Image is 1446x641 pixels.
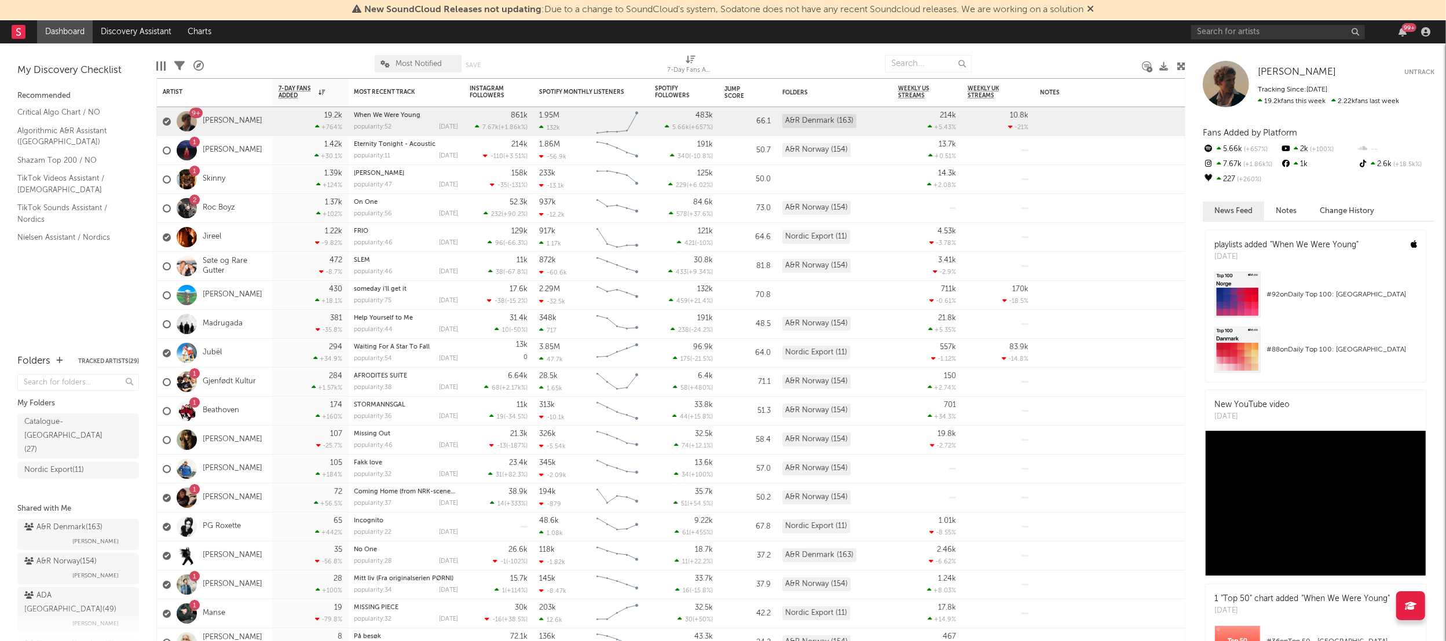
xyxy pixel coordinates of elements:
[1203,202,1264,221] button: News Feed
[354,298,391,304] div: popularity: 75
[496,269,503,276] span: 38
[174,49,185,83] div: Filters
[782,346,850,360] div: Nordic Export (11)
[693,343,713,351] div: 96.9k
[354,228,368,235] a: FRIO
[203,116,262,126] a: [PERSON_NAME]
[490,181,528,189] div: ( )
[72,534,119,548] span: [PERSON_NAME]
[670,152,713,160] div: ( )
[354,633,381,640] a: På besøk
[691,327,711,334] span: -24.2 %
[439,153,458,159] div: [DATE]
[724,144,771,157] div: 50.7
[354,141,435,148] a: Eternity Tonight - Acoustic
[1242,162,1272,168] span: +1.86k %
[354,344,458,350] div: Waiting For A Star To Fall
[1308,146,1334,153] span: +100 %
[539,240,561,247] div: 1.17k
[439,240,458,246] div: [DATE]
[17,172,127,196] a: TikTok Videos Assistant / [DEMOGRAPHIC_DATA]
[591,165,643,194] svg: Chart title
[668,49,714,83] div: 7-Day Fans Added (7-Day Fans Added)
[940,343,956,351] div: 557k
[673,355,713,362] div: ( )
[156,49,166,83] div: Edit Columns
[203,174,225,184] a: Skinny
[354,315,458,321] div: Help Yourself to Me
[505,153,526,160] span: +3.51 %
[724,346,771,360] div: 64.0
[1214,251,1359,263] div: [DATE]
[203,464,262,474] a: [PERSON_NAME]
[539,314,557,322] div: 348k
[591,252,643,281] svg: Chart title
[470,85,510,99] div: Instagram Followers
[316,181,342,189] div: +124 %
[439,298,458,304] div: [DATE]
[509,182,526,189] span: -131 %
[669,210,713,218] div: ( )
[1009,343,1028,351] div: 83.9k
[315,239,342,247] div: -9.82 %
[17,413,139,459] a: Catalogue-[GEOGRAPHIC_DATA](27)
[505,269,526,276] span: -67.8 %
[354,402,405,408] a: STORMANNSGAL
[697,285,713,293] div: 132k
[1206,272,1426,327] a: #92onDaily Top 100: [GEOGRAPHIC_DATA]
[1266,343,1417,357] div: # 88 on Daily Top 100: [GEOGRAPHIC_DATA]
[354,124,391,130] div: popularity: 52
[203,203,235,213] a: Roc Boyz
[539,141,560,148] div: 1.86M
[354,211,392,217] div: popularity: 56
[203,348,222,358] a: Jubël
[466,62,481,68] button: Save
[782,114,856,128] div: A&R Denmark (163)
[1002,297,1028,305] div: -18.5 %
[782,89,869,96] div: Folders
[933,268,956,276] div: -2.9 %
[314,152,342,160] div: +30.1 %
[495,240,503,247] span: 96
[929,239,956,247] div: -3.78 %
[677,239,713,247] div: ( )
[1191,25,1365,39] input: Search for artists
[678,153,689,160] span: 340
[724,259,771,273] div: 81.8
[354,327,393,333] div: popularity: 44
[539,170,555,177] div: 233k
[439,269,458,275] div: [DATE]
[591,368,643,397] svg: Chart title
[591,339,643,368] svg: Chart title
[490,153,503,160] span: -110
[482,124,499,131] span: 7.67k
[539,327,557,334] div: 717
[203,232,221,242] a: Jireel
[510,199,528,206] div: 52.3k
[354,356,392,362] div: popularity: 54
[655,85,695,99] div: Spotify Followers
[591,194,643,223] svg: Chart title
[354,141,458,148] div: Eternity Tonight - Acoustic
[782,230,850,244] div: Nordic Export (11)
[668,268,713,276] div: ( )
[516,341,528,349] div: 13k
[17,89,139,103] div: Recommended
[354,182,392,188] div: popularity: 47
[669,297,713,305] div: ( )
[1235,177,1261,183] span: +260 %
[678,327,689,334] span: 238
[503,211,526,218] span: +90.2 %
[316,210,342,218] div: +102 %
[691,153,711,160] span: -10.8 %
[315,123,342,131] div: +764 %
[203,493,262,503] a: [PERSON_NAME]
[1402,23,1416,32] div: 99 +
[539,199,556,206] div: 937k
[938,314,956,322] div: 21.8k
[203,290,262,300] a: [PERSON_NAME]
[396,60,442,68] span: Most Notified
[938,228,956,235] div: 4.53k
[1206,327,1426,382] a: #88onDaily Top 100: [GEOGRAPHIC_DATA]
[1266,288,1417,302] div: # 92 on Daily Top 100: [GEOGRAPHIC_DATA]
